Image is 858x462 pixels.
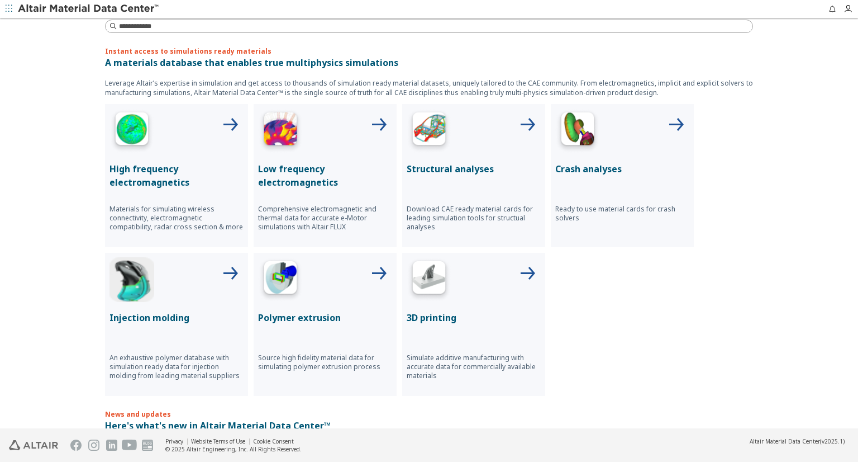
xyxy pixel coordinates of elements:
[258,311,392,324] p: Polymer extrusion
[191,437,245,445] a: Website Terms of Use
[105,46,753,56] p: Instant access to simulations ready materials
[109,205,244,232] p: Materials for simulating wireless connectivity, electromagnetic compatibility, radar cross sectio...
[109,257,154,302] img: Injection Molding Icon
[555,205,689,223] p: Ready to use material cards for crash solvers
[258,353,392,371] p: Source high fidelity material data for simulating polymer extrusion process
[402,104,545,247] button: Structural Analyses IconStructural analysesDownload CAE ready material cards for leading simulati...
[555,162,689,176] p: Crash analyses
[551,104,694,247] button: Crash Analyses IconCrash analysesReady to use material cards for crash solvers
[109,311,244,324] p: Injection molding
[750,437,820,445] span: Altair Material Data Center
[109,353,244,380] p: An exhaustive polymer database with simulation ready data for injection molding from leading mate...
[253,437,294,445] a: Cookie Consent
[109,109,154,153] img: High Frequency Icon
[9,440,58,450] img: Altair Engineering
[105,253,248,396] button: Injection Molding IconInjection moldingAn exhaustive polymer database with simulation ready data ...
[407,205,541,232] p: Download CAE ready material cards for leading simulation tools for structual analyses
[407,311,541,324] p: 3D printing
[258,109,303,153] img: Low Frequency Icon
[105,78,753,97] p: Leverage Altair’s expertise in simulation and get access to thousands of simulation ready materia...
[105,56,753,69] p: A materials database that enables true multiphysics simulations
[105,419,753,432] p: Here's what's new in Altair Material Data Center™
[402,253,545,396] button: 3D Printing Icon3D printingSimulate additive manufacturing with accurate data for commercially av...
[254,253,397,396] button: Polymer Extrusion IconPolymer extrusionSource high fidelity material data for simulating polymer ...
[407,353,541,380] p: Simulate additive manufacturing with accurate data for commercially available materials
[165,445,302,453] div: © 2025 Altair Engineering, Inc. All Rights Reserved.
[109,162,244,189] p: High frequency electromagnetics
[258,205,392,232] p: Comprehensive electromagnetic and thermal data for accurate e-Motor simulations with Altair FLUX
[258,257,303,302] img: Polymer Extrusion Icon
[258,162,392,189] p: Low frequency electromagnetics
[407,109,451,153] img: Structural Analyses Icon
[407,257,451,302] img: 3D Printing Icon
[105,409,753,419] p: News and updates
[105,104,248,247] button: High Frequency IconHigh frequency electromagneticsMaterials for simulating wireless connectivity,...
[407,162,541,176] p: Structural analyses
[750,437,845,445] div: (v2025.1)
[254,104,397,247] button: Low Frequency IconLow frequency electromagneticsComprehensive electromagnetic and thermal data fo...
[18,3,160,15] img: Altair Material Data Center
[165,437,183,445] a: Privacy
[555,109,600,153] img: Crash Analyses Icon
